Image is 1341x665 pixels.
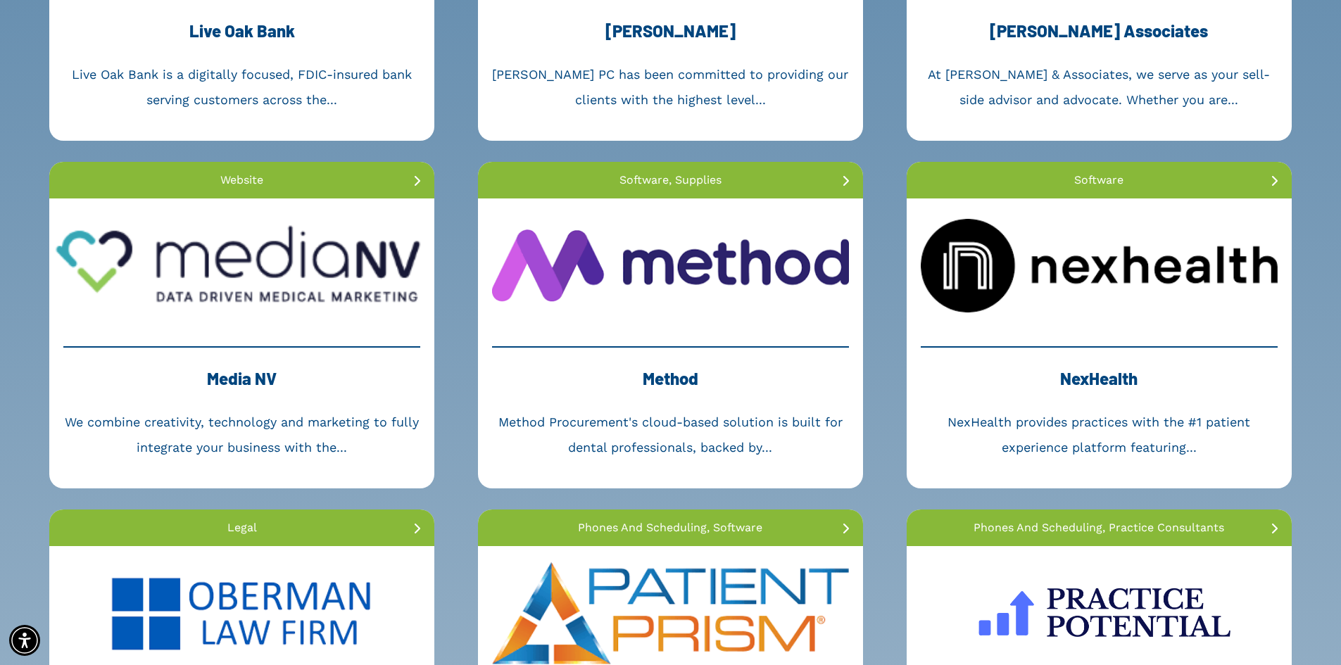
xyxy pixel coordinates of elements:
div: At [PERSON_NAME] & Associates, we serve as your sell-side advisor and advocate. Whether you are... [921,62,1278,113]
div: We combine creativity, technology and marketing to fully integrate your business with the... [63,410,420,460]
div: Live Oak Bank is a digitally focused, FDIC-insured bank serving customers across the... [63,62,420,113]
div: NexHealth provides practices with the #1 patient experience platform featuring... [921,410,1278,460]
div: Live Oak Bank [63,14,420,62]
div: Accessibility Menu [9,625,40,656]
div: NexHealth [921,362,1278,410]
div: [PERSON_NAME] Associates [921,14,1278,62]
div: Method [492,362,849,410]
div: Method Procurement's cloud-based solution is built for dental professionals, backed by... [492,410,849,460]
div: [PERSON_NAME] [492,14,849,62]
div: Media NV [63,362,420,410]
div: [PERSON_NAME] PC has been committed to providing our clients with the highest level... [492,62,849,113]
